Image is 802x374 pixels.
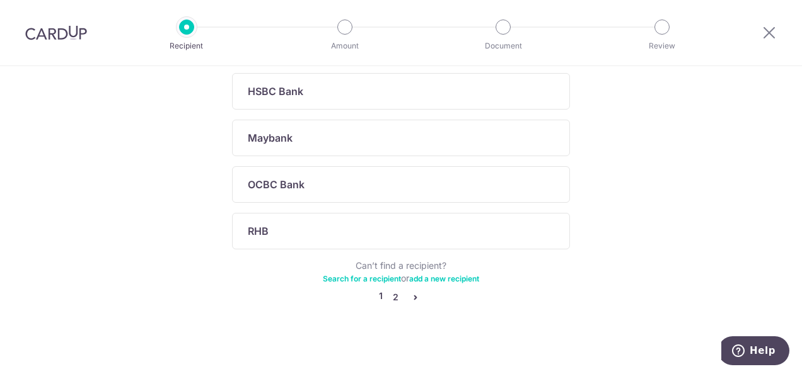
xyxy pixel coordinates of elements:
nav: pager [232,290,570,305]
div: Can’t find a recipient? or [232,259,570,285]
p: HSBC Bank [248,84,303,99]
p: Recipient [140,40,233,52]
p: Document [456,40,550,52]
iframe: Opens a widget where you can find more information [721,336,789,368]
li: 1 [379,290,383,305]
img: CardUp [25,25,87,40]
a: 2 [388,290,403,305]
p: Amount [298,40,392,52]
a: Search for a recipient [323,274,401,283]
p: OCBC Bank [248,177,305,192]
a: add a new recipient [409,274,479,283]
p: Review [615,40,709,52]
p: Maybank [248,130,293,145]
p: RHB [248,224,269,239]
